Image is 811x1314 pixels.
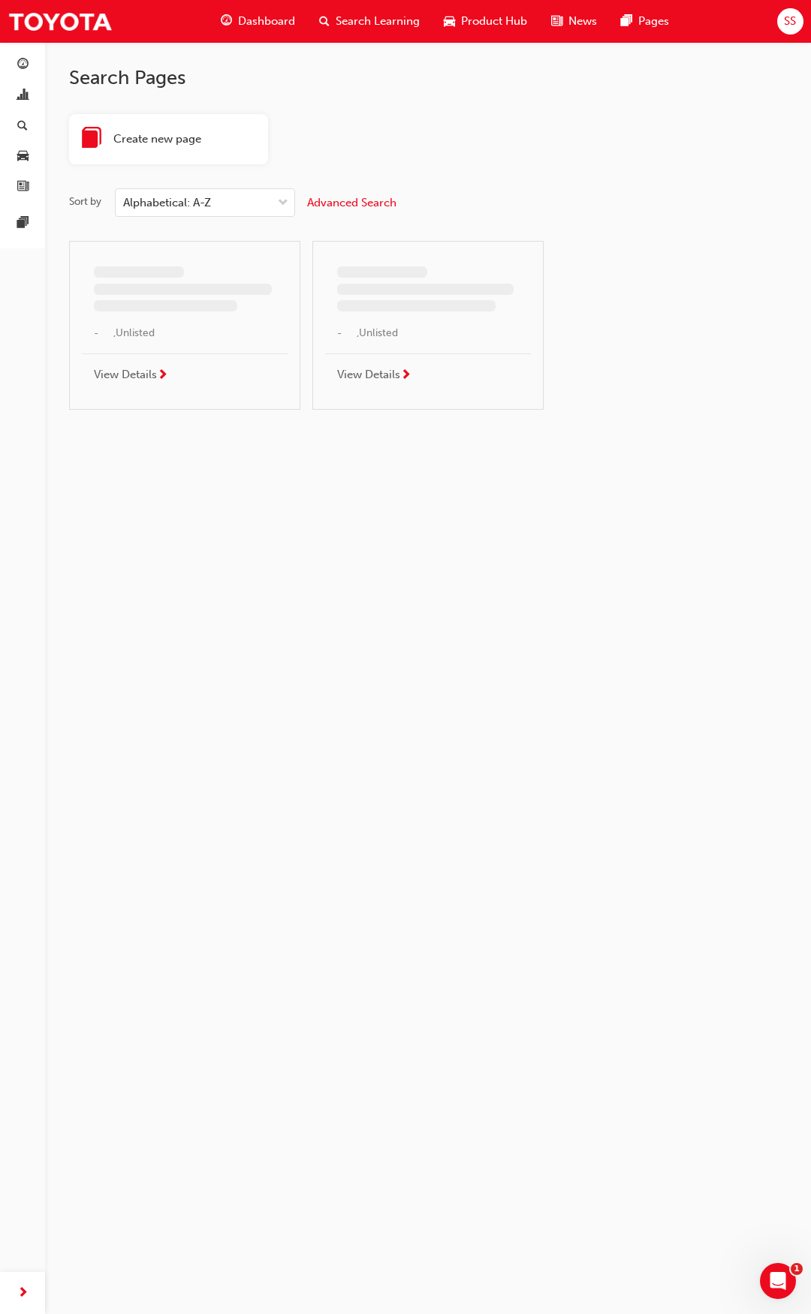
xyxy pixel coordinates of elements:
span: Dashboard [238,13,295,30]
h2: Search Pages [69,66,787,90]
a: car-iconProduct Hub [432,6,539,37]
span: Create new page [113,131,201,148]
span: 1 [791,1263,803,1275]
span: guage-icon [17,59,29,72]
div: Alphabetical: A-Z [123,194,211,212]
button: SS [777,8,803,35]
button: Advanced Search [307,188,396,217]
div: Sort by [69,194,101,209]
a: search-iconSearch Learning [307,6,432,37]
span: View Details [94,366,157,383]
span: Product Hub [461,13,527,30]
span: guage-icon [221,12,232,31]
span: - , Unlisted [337,323,519,342]
span: chart-icon [17,89,29,103]
span: news-icon [551,12,562,31]
span: car-icon [444,12,455,31]
span: Search Learning [336,13,420,30]
span: Advanced Search [307,196,396,209]
span: next-icon [157,369,168,383]
img: Trak [8,5,113,38]
span: next-icon [400,369,412,383]
span: down-icon [278,194,288,213]
span: search-icon [319,12,330,31]
span: View Details [337,366,400,383]
span: book-icon [81,129,102,150]
span: undefined-icon [103,326,113,339]
span: pages-icon [17,217,29,230]
span: car-icon [17,150,29,164]
span: search-icon [17,119,28,133]
span: News [568,13,597,30]
iframe: Intercom live chat [760,1263,796,1299]
a: guage-iconDashboard [209,6,307,37]
span: SS [784,13,796,30]
a: pages-iconPages [609,6,681,37]
a: book-iconCreate new page [69,114,268,165]
span: next-icon [17,1284,29,1303]
span: - , Unlisted [94,323,276,342]
span: undefined-icon [346,326,357,339]
span: Pages [638,13,669,30]
a: news-iconNews [539,6,609,37]
span: news-icon [17,180,29,194]
span: pages-icon [621,12,632,31]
